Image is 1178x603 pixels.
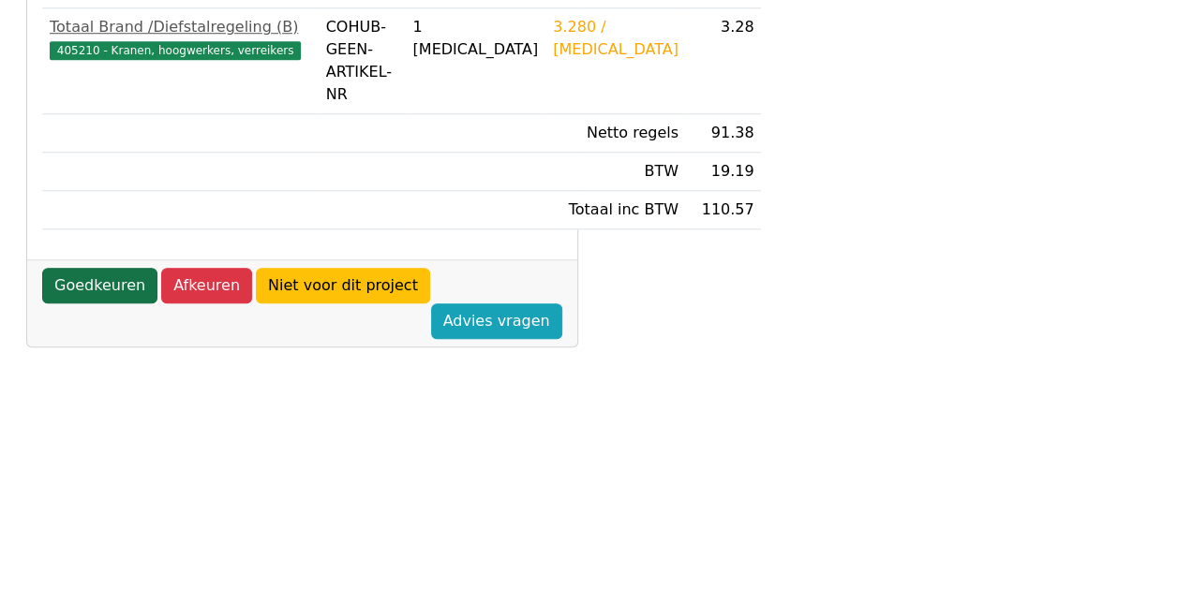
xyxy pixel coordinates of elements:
td: 110.57 [686,191,762,229]
span: 405210 - Kranen, hoogwerkers, verreikers [50,41,301,60]
div: 1 [MEDICAL_DATA] [412,16,538,61]
td: Totaal inc BTW [545,191,686,229]
div: 3.280 / [MEDICAL_DATA] [553,16,678,61]
td: 91.38 [686,114,762,153]
td: 3.28 [686,8,762,114]
a: Niet voor dit project [256,268,430,303]
a: Goedkeuren [42,268,157,303]
a: Afkeuren [161,268,252,303]
td: COHUB-GEEN-ARTIKEL-NR [319,8,406,114]
td: 19.19 [686,153,762,191]
td: BTW [545,153,686,191]
div: Totaal Brand /Diefstalregeling (B) [50,16,311,38]
a: Totaal Brand /Diefstalregeling (B)405210 - Kranen, hoogwerkers, verreikers [50,16,311,61]
a: Advies vragen [431,303,562,339]
td: Netto regels [545,114,686,153]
